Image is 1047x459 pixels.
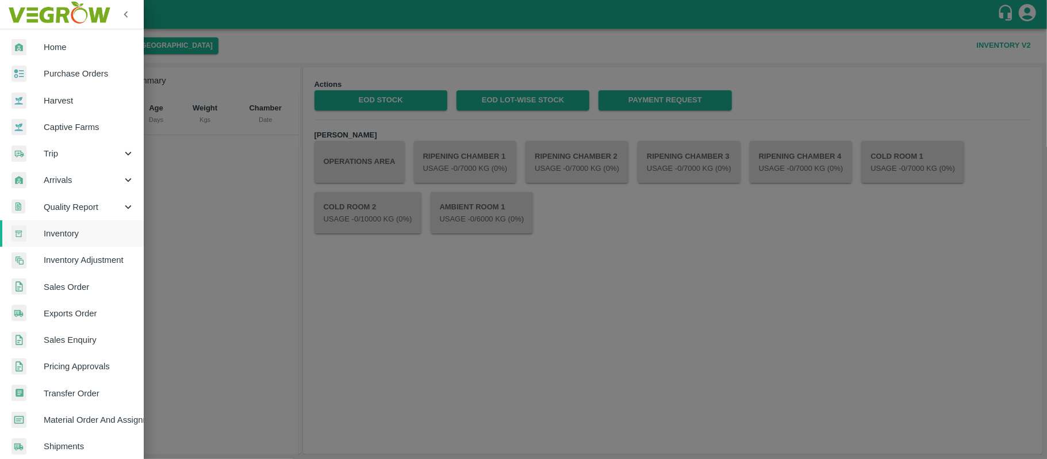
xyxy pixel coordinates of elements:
span: Captive Farms [44,121,135,133]
img: centralMaterial [11,412,26,429]
span: Exports Order [44,307,135,320]
span: Material Order And Assignment [44,414,135,426]
img: delivery [11,146,26,162]
span: Quality Report [44,201,122,213]
span: Inventory Adjustment [44,254,135,266]
img: sales [11,278,26,295]
span: Purchase Orders [44,67,135,80]
img: sales [11,358,26,375]
img: inventory [11,252,26,269]
img: whArrival [11,172,26,189]
img: whArrival [11,39,26,56]
img: qualityReport [11,200,25,214]
img: shipments [11,305,26,322]
span: Transfer Order [44,387,135,400]
img: sales [11,332,26,349]
span: Pricing Approvals [44,360,135,373]
span: Shipments [44,440,135,453]
img: whTransfer [11,385,26,401]
img: harvest [11,92,26,109]
span: Home [44,41,135,53]
span: Inventory [44,227,135,240]
img: harvest [11,118,26,136]
span: Sales Order [44,281,135,293]
span: Trip [44,147,122,160]
img: whInventory [11,225,26,242]
img: shipments [11,438,26,455]
span: Arrivals [44,174,122,186]
img: reciept [11,66,26,82]
span: Sales Enquiry [44,334,135,346]
span: Harvest [44,94,135,107]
